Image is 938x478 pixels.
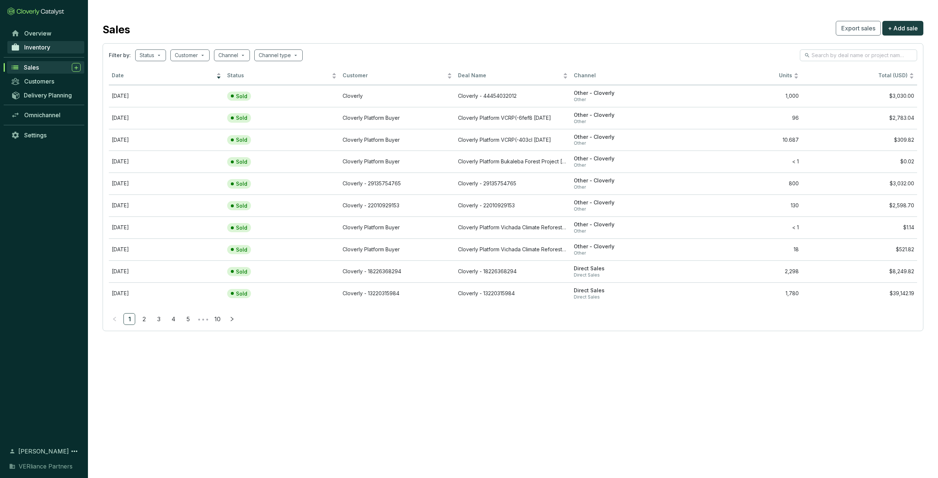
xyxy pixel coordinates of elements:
[455,85,570,107] td: Cloverly - 44454032012
[689,72,792,79] span: Units
[236,137,247,143] p: Sold
[340,173,455,194] td: Cloverly - 29135754765
[686,85,802,107] td: 1,000
[236,290,247,297] p: Sold
[455,107,570,129] td: Cloverly Platform VCRP(-6fef8 May 27
[458,72,561,79] span: Deal Name
[574,243,683,250] span: Other - Cloverly
[197,313,208,325] li: Next 5 Pages
[574,272,683,278] span: Direct Sales
[7,41,84,53] a: Inventory
[574,206,683,212] span: Other
[574,119,683,125] span: Other
[802,85,917,107] td: $3,030.00
[455,216,570,238] td: Cloverly Platform Vichada Climate Reforestation Project (PAZ) Oct 29
[455,282,570,304] td: Cloverly - 13220315984
[109,52,131,59] span: Filter by:
[686,260,802,282] td: 2,298
[109,282,224,304] td: Aug 30 2024
[226,313,238,325] li: Next Page
[686,238,802,260] td: 18
[574,294,683,300] span: Direct Sales
[236,225,247,231] p: Sold
[841,24,875,33] span: Export sales
[236,247,247,253] p: Sold
[7,89,84,101] a: Delivery Planning
[182,314,193,325] a: 5
[153,313,165,325] li: 3
[574,184,683,190] span: Other
[878,72,908,78] span: Total (USD)
[802,151,917,173] td: $0.02
[24,131,47,139] span: Settings
[236,159,247,165] p: Sold
[340,238,455,260] td: Cloverly Platform Buyer
[109,313,121,325] li: Previous Page
[455,194,570,216] td: Cloverly - 22010929153
[340,194,455,216] td: Cloverly - 22010929153
[236,93,247,100] p: Sold
[574,112,683,119] span: Other - Cloverly
[153,314,164,325] a: 3
[455,151,570,173] td: Cloverly Platform Bukaleba Forest Project Dec 17
[24,64,39,71] span: Sales
[340,151,455,173] td: Cloverly Platform Buyer
[455,173,570,194] td: Cloverly - 29135754765
[24,78,54,85] span: Customers
[229,316,234,322] span: right
[340,67,455,85] th: Customer
[455,260,570,282] td: Cloverly - 18226368294
[802,173,917,194] td: $3,032.00
[340,129,455,151] td: Cloverly Platform Buyer
[7,109,84,121] a: Omnichannel
[24,92,72,99] span: Delivery Planning
[112,316,117,322] span: left
[340,282,455,304] td: Cloverly - 13220315984
[18,447,69,456] span: [PERSON_NAME]
[167,313,179,325] li: 4
[686,129,802,151] td: 10.687
[24,111,60,119] span: Omnichannel
[882,21,923,36] button: + Add sale
[686,107,802,129] td: 96
[7,61,84,74] a: Sales
[802,194,917,216] td: $2,598.70
[109,85,224,107] td: Sep 24 2025
[574,177,683,184] span: Other - Cloverly
[686,67,802,85] th: Units
[7,27,84,40] a: Overview
[802,260,917,282] td: $8,249.82
[455,129,570,151] td: Cloverly Platform VCRP(-403cl Feb 20
[574,228,683,234] span: Other
[123,313,135,325] li: 1
[168,314,179,325] a: 4
[571,67,686,85] th: Channel
[455,67,570,85] th: Deal Name
[182,313,194,325] li: 5
[802,107,917,129] td: $2,783.04
[109,173,224,194] td: Dec 11 2024
[836,21,881,36] button: Export sales
[109,107,224,129] td: May 27 2025
[574,134,683,141] span: Other - Cloverly
[340,85,455,107] td: Cloverly
[888,24,918,33] span: + Add sale
[103,22,130,37] h2: Sales
[574,287,683,294] span: Direct Sales
[686,216,802,238] td: < 1
[340,260,455,282] td: Cloverly - 18226368294
[19,462,73,471] span: VERliance Partners
[574,199,683,206] span: Other - Cloverly
[227,72,330,79] span: Status
[109,67,224,85] th: Date
[802,216,917,238] td: $1.14
[686,151,802,173] td: < 1
[109,216,224,238] td: Oct 29 2024
[686,282,802,304] td: 1,780
[236,115,247,121] p: Sold
[574,221,683,228] span: Other - Cloverly
[197,313,208,325] span: •••
[343,72,446,79] span: Customer
[574,250,683,256] span: Other
[686,194,802,216] td: 130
